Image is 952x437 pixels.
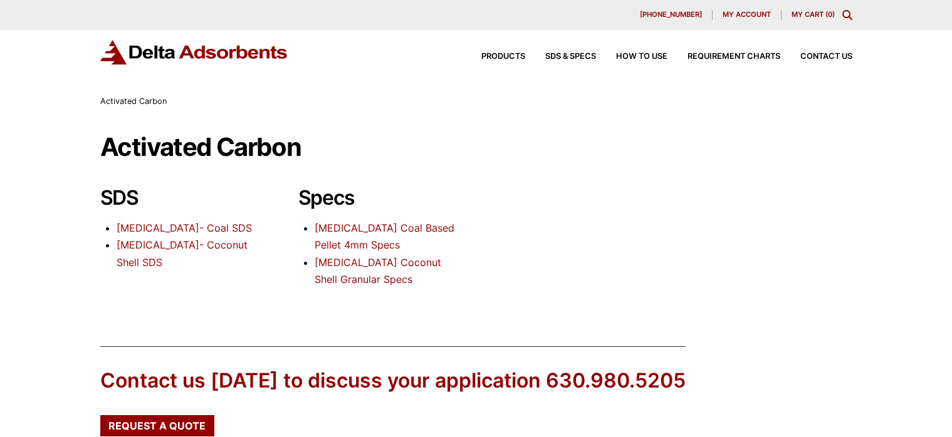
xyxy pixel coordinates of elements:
span: [PHONE_NUMBER] [640,11,702,18]
a: [MEDICAL_DATA] Coconut Shell Granular Specs [315,256,441,285]
span: Contact Us [800,53,852,61]
span: Request a Quote [108,421,206,431]
a: My account [713,10,782,20]
a: My Cart (0) [792,10,835,19]
a: [MEDICAL_DATA] Coal Based Pellet 4mm Specs [315,222,454,251]
h1: Activated Carbon [100,133,852,161]
a: [MEDICAL_DATA]- Coal SDS [117,222,252,234]
a: [MEDICAL_DATA]- Coconut Shell SDS [117,239,248,268]
span: Requirement Charts [688,53,780,61]
img: Delta Adsorbents [100,40,288,64]
span: Products [481,53,525,61]
span: My account [723,11,771,18]
span: 0 [828,10,832,19]
a: Request a Quote [100,415,214,436]
a: Requirement Charts [667,53,780,61]
h2: SDS [100,186,258,210]
a: [PHONE_NUMBER] [630,10,713,20]
span: How to Use [616,53,667,61]
h2: Specs [298,186,456,210]
a: SDS & SPECS [525,53,596,61]
a: Products [461,53,525,61]
div: Toggle Modal Content [842,10,852,20]
span: SDS & SPECS [545,53,596,61]
a: How to Use [596,53,667,61]
div: Contact us [DATE] to discuss your application 630.980.5205 [100,367,686,395]
a: Contact Us [780,53,852,61]
span: Activated Carbon [100,96,167,106]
